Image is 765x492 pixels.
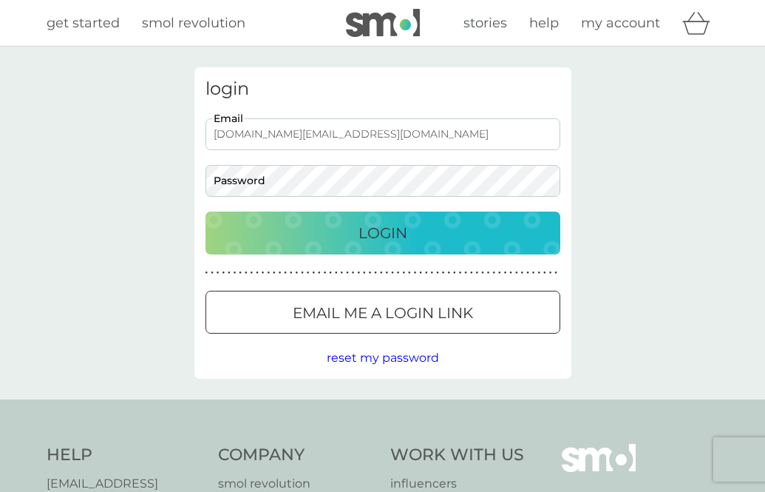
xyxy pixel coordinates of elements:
p: ● [402,269,405,277]
p: ● [245,269,248,277]
p: ● [251,269,254,277]
p: ● [504,269,507,277]
a: stories [463,13,507,34]
p: ● [324,269,327,277]
a: my account [581,13,660,34]
p: ● [408,269,411,277]
p: ● [492,269,495,277]
a: help [529,13,559,34]
span: get started [47,15,120,31]
p: ● [329,269,332,277]
p: ● [537,269,540,277]
p: ● [273,269,276,277]
p: ● [481,269,484,277]
p: ● [431,269,434,277]
p: ● [284,269,287,277]
span: help [529,15,559,31]
p: ● [256,269,259,277]
p: ● [459,269,462,277]
p: ● [217,269,220,277]
p: ● [318,269,321,277]
p: ● [487,269,490,277]
p: ● [414,269,417,277]
p: ● [425,269,428,277]
p: ● [290,269,293,277]
p: ● [228,269,231,277]
p: Email me a login link [293,301,473,325]
h4: Help [47,444,204,467]
p: ● [205,269,208,277]
p: Login [358,221,407,245]
p: ● [532,269,535,277]
p: ● [442,269,445,277]
p: ● [543,269,546,277]
p: ● [312,269,315,277]
p: ● [526,269,529,277]
h3: login [205,78,560,100]
p: ● [222,269,225,277]
p: ● [476,269,479,277]
p: ● [374,269,377,277]
p: ● [363,269,366,277]
p: ● [498,269,501,277]
p: ● [234,269,237,277]
p: ● [369,269,372,277]
p: ● [464,269,467,277]
a: smol revolution [142,13,245,34]
button: reset my password [327,348,439,368]
p: ● [391,269,394,277]
p: ● [436,269,439,277]
a: get started [47,13,120,34]
span: reset my password [327,351,439,365]
p: ● [554,269,557,277]
p: ● [211,269,214,277]
p: ● [521,269,524,277]
p: ● [453,269,456,277]
p: ● [470,269,473,277]
p: ● [509,269,512,277]
p: ● [307,269,310,277]
p: ● [447,269,450,277]
p: ● [386,269,389,277]
h4: Work With Us [390,444,524,467]
p: ● [357,269,360,277]
p: ● [262,269,265,277]
img: smol [346,9,420,37]
p: ● [239,269,242,277]
h4: Company [218,444,375,467]
button: Email me a login link [205,291,560,334]
div: basket [682,8,719,38]
p: ● [279,269,282,277]
p: ● [515,269,518,277]
span: my account [581,15,660,31]
p: ● [549,269,552,277]
button: Login [205,212,560,255]
p: ● [301,269,304,277]
p: ● [419,269,422,277]
p: ● [296,269,299,277]
p: ● [380,269,383,277]
p: ● [397,269,400,277]
p: ● [267,269,270,277]
p: ● [346,269,349,277]
p: ● [352,269,355,277]
p: ● [335,269,338,277]
p: ● [341,269,344,277]
span: smol revolution [142,15,245,31]
span: stories [463,15,507,31]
